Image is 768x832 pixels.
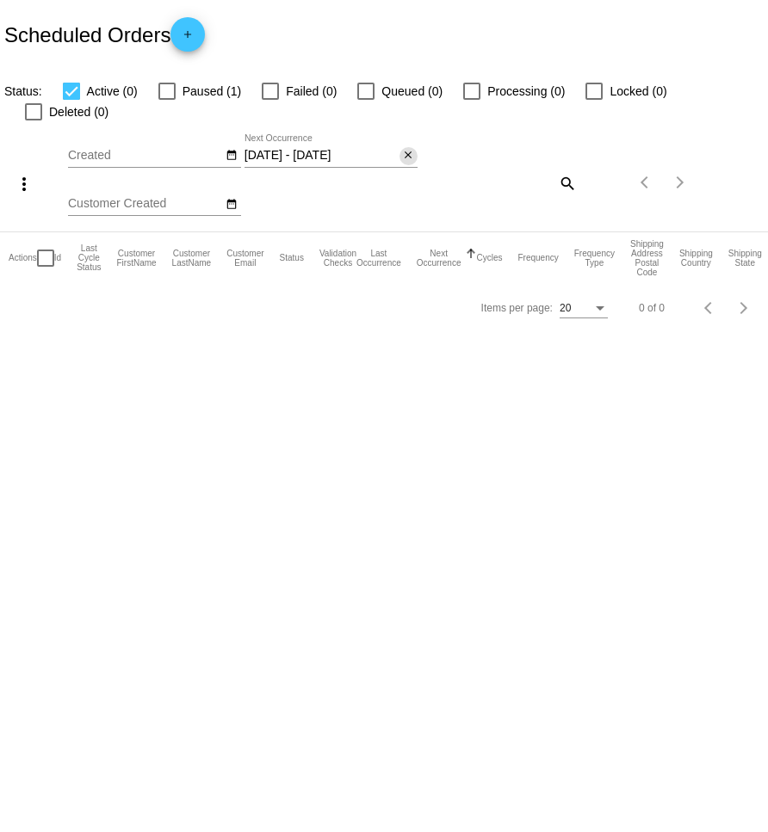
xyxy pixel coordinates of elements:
span: Locked (0) [610,81,666,102]
span: Queued (0) [381,81,443,102]
mat-icon: date_range [226,149,238,163]
span: 20 [560,302,571,314]
button: Change sorting for Status [280,253,304,263]
input: Created [68,149,223,163]
button: Change sorting for ShippingPostcode [630,239,664,277]
button: Change sorting for LastOccurrenceUtc [356,249,401,268]
button: Previous page [629,165,663,200]
button: Next page [663,165,697,200]
span: Paused (1) [183,81,241,102]
mat-icon: date_range [226,198,238,212]
button: Change sorting for Id [54,253,61,263]
input: Next Occurrence [245,149,399,163]
mat-header-cell: Actions [9,232,37,284]
button: Change sorting for ShippingCountry [679,249,713,268]
button: Change sorting for ShippingState [728,249,762,268]
h2: Scheduled Orders [4,17,205,52]
mat-icon: search [556,169,577,196]
button: Change sorting for CustomerEmail [226,249,263,268]
div: Items per page: [481,302,553,314]
button: Previous page [692,291,727,325]
button: Change sorting for Frequency [517,253,558,263]
mat-select: Items per page: [560,303,608,315]
span: Processing (0) [487,81,565,102]
span: Failed (0) [286,81,337,102]
mat-icon: more_vert [14,174,34,194]
button: Change sorting for Cycles [476,253,502,263]
span: Deleted (0) [49,102,108,122]
mat-icon: add [177,28,198,49]
button: Change sorting for CustomerLastName [172,249,212,268]
button: Change sorting for CustomerFirstName [116,249,156,268]
button: Change sorting for LastProcessingCycleId [77,243,101,272]
button: Change sorting for NextOccurrenceUtc [417,249,461,268]
span: Status: [4,84,42,98]
mat-icon: close [402,149,414,163]
mat-header-cell: Validation Checks [319,232,356,284]
button: Next page [727,291,761,325]
span: Active (0) [87,81,138,102]
div: 0 of 0 [639,302,665,314]
button: Change sorting for FrequencyType [574,249,615,268]
input: Customer Created [68,197,223,211]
